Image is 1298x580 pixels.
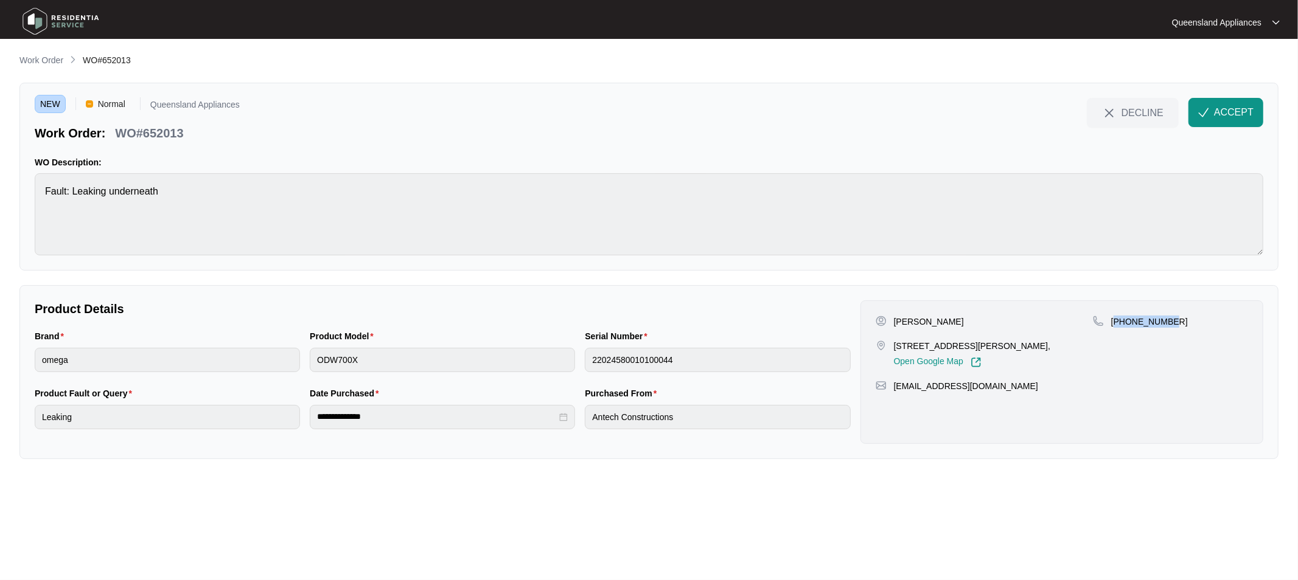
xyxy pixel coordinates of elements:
[35,125,105,142] p: Work Order:
[1111,316,1188,328] p: [PHONE_NUMBER]
[93,95,130,113] span: Normal
[310,330,379,342] label: Product Model
[876,316,887,326] img: user-pin
[1102,106,1117,120] img: close-Icon
[1198,107,1209,118] img: check-Icon
[17,54,66,67] a: Work Order
[83,55,131,65] span: WO#652013
[35,300,851,317] p: Product Details
[894,340,1051,352] p: [STREET_ADDRESS][PERSON_NAME],
[35,330,69,342] label: Brand
[35,405,300,429] input: Product Fault or Query
[35,173,1263,255] textarea: Fault: Leaking underneath
[86,100,93,108] img: Vercel Logo
[971,357,982,368] img: Link-External
[18,3,103,40] img: residentia service logo
[1172,16,1261,29] p: Queensland Appliances
[1272,19,1280,26] img: dropdown arrow
[876,380,887,391] img: map-pin
[310,387,383,399] label: Date Purchased
[310,348,575,372] input: Product Model
[894,380,1038,392] p: [EMAIL_ADDRESS][DOMAIN_NAME]
[1122,106,1164,119] span: DECLINE
[894,316,964,328] p: [PERSON_NAME]
[35,387,137,399] label: Product Fault or Query
[894,357,982,368] a: Open Google Map
[1188,98,1263,127] button: check-IconACCEPT
[115,125,183,142] p: WO#652013
[35,348,300,372] input: Brand
[150,100,240,113] p: Queensland Appliances
[35,156,1263,168] p: WO Description:
[585,387,661,399] label: Purchased From
[68,55,78,64] img: chevron-right
[585,330,652,342] label: Serial Number
[585,348,850,372] input: Serial Number
[1087,98,1179,127] button: close-IconDECLINE
[19,54,63,66] p: Work Order
[1093,316,1104,326] img: map-pin
[317,410,557,423] input: Date Purchased
[35,95,66,113] span: NEW
[585,405,850,429] input: Purchased From
[1214,105,1254,120] span: ACCEPT
[876,340,887,351] img: map-pin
